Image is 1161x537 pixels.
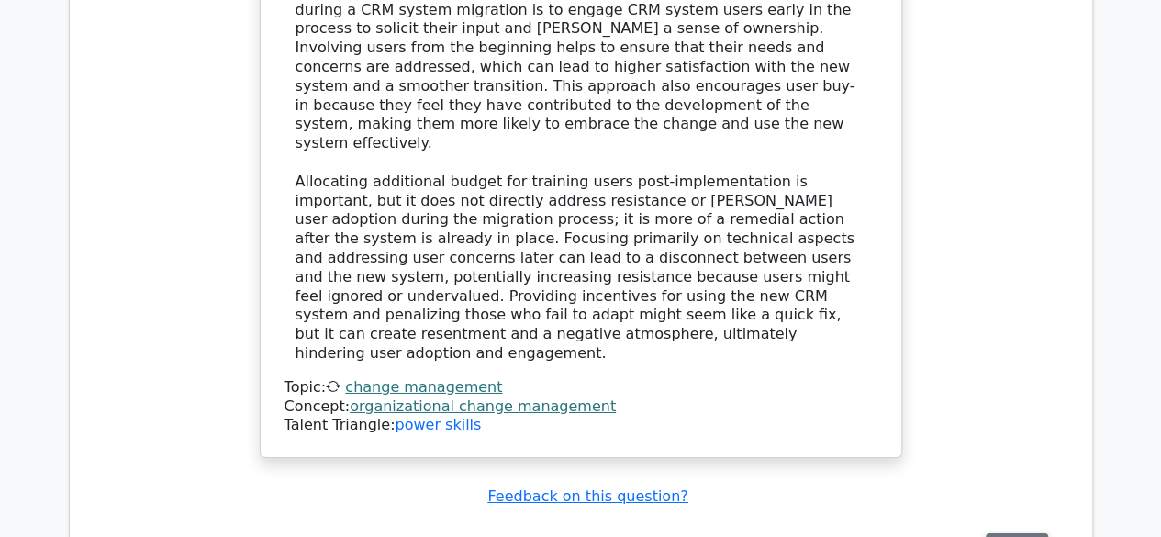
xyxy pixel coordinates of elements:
div: Concept: [285,397,877,417]
a: Feedback on this question? [487,487,687,505]
div: Talent Triangle: [285,378,877,435]
a: power skills [395,416,481,433]
a: change management [345,378,502,396]
a: organizational change management [350,397,616,415]
div: Topic: [285,378,877,397]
